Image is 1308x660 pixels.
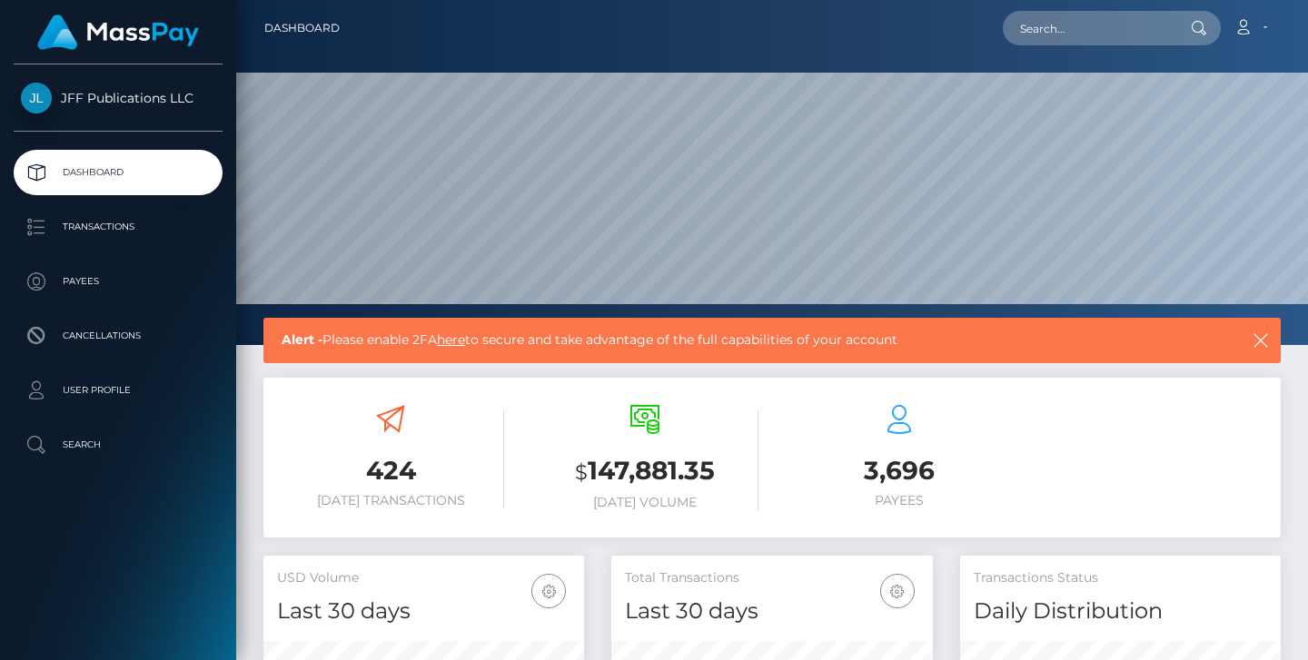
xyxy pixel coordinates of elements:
h6: [DATE] Transactions [277,493,504,508]
a: Search [14,422,223,468]
span: JFF Publications LLC [14,90,223,106]
a: Dashboard [14,150,223,195]
h3: 147,881.35 [531,453,758,490]
span: Please enable 2FA to secure and take advantage of the full capabilities of your account [282,330,1154,350]
img: JFF Publications LLC [21,83,52,113]
h5: USD Volume [277,569,570,587]
h6: [DATE] Volume [531,495,758,510]
h3: 424 [277,453,504,488]
p: Transactions [21,213,215,241]
h4: Last 30 days [277,596,570,627]
p: Payees [21,268,215,295]
h5: Total Transactions [625,569,918,587]
h3: 3,696 [786,453,1013,488]
a: Dashboard [264,9,340,47]
input: Search... [1003,11,1174,45]
p: Cancellations [21,322,215,350]
a: Payees [14,259,223,304]
h4: Daily Distribution [974,596,1267,627]
a: User Profile [14,368,223,413]
p: Dashboard [21,159,215,186]
a: Transactions [14,204,223,250]
p: Search [21,431,215,458]
a: here [437,331,465,348]
h5: Transactions Status [974,569,1267,587]
a: Cancellations [14,313,223,359]
small: $ [575,459,588,485]
h6: Payees [786,493,1013,508]
p: User Profile [21,377,215,404]
h4: Last 30 days [625,596,918,627]
img: MassPay Logo [37,15,199,50]
b: Alert - [282,331,322,348]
